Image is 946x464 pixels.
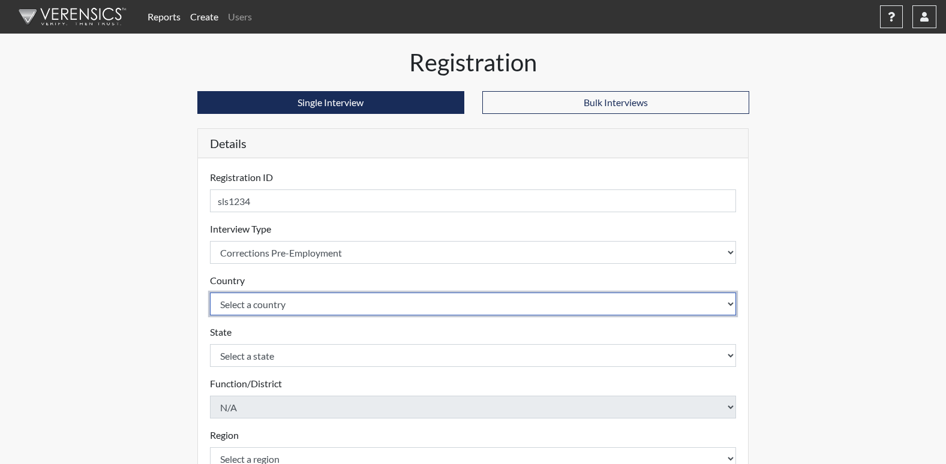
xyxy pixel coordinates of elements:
[198,129,749,158] h5: Details
[210,325,232,339] label: State
[210,170,273,185] label: Registration ID
[223,5,257,29] a: Users
[210,222,271,236] label: Interview Type
[482,91,749,114] button: Bulk Interviews
[143,5,185,29] a: Reports
[210,273,245,288] label: Country
[197,48,749,77] h1: Registration
[210,428,239,442] label: Region
[185,5,223,29] a: Create
[210,189,737,212] input: Insert a Registration ID, which needs to be a unique alphanumeric value for each interviewee
[197,91,464,114] button: Single Interview
[210,376,282,391] label: Function/District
